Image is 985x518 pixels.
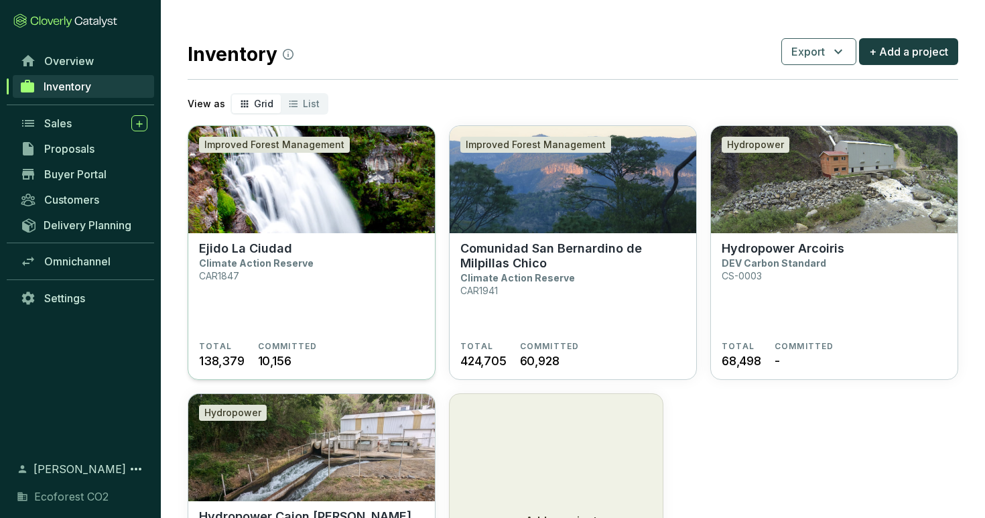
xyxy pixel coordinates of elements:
span: 60,928 [520,352,560,370]
a: Inventory [13,75,154,98]
div: Hydropower [199,405,267,421]
span: + Add a project [869,44,948,60]
p: Climate Action Reserve [199,257,314,269]
span: TOTAL [199,341,232,352]
img: Ejido La Ciudad [188,126,435,233]
h2: Inventory [188,40,293,68]
span: COMMITTED [258,341,318,352]
a: Buyer Portal [13,163,154,186]
span: Inventory [44,80,91,93]
p: Climate Action Reserve [460,272,575,283]
span: Omnichannel [44,255,111,268]
span: COMMITTED [775,341,834,352]
img: Hydropower Cajon de Peña [188,394,435,501]
p: DEV Carbon Standard [722,257,826,269]
span: Proposals [44,142,94,155]
img: Comunidad San Bernardino de Milpillas Chico [450,126,696,233]
div: Hydropower [722,137,789,153]
span: Customers [44,193,99,206]
span: COMMITTED [520,341,580,352]
img: Hydropower Arcoiris [711,126,958,233]
span: [PERSON_NAME] [34,461,126,477]
button: Export [781,38,856,65]
span: TOTAL [722,341,754,352]
p: View as [188,97,225,111]
a: Sales [13,112,154,135]
p: CAR1941 [460,285,498,296]
a: Comunidad San Bernardino de Milpillas ChicoImproved Forest ManagementComunidad San Bernardino de ... [449,125,697,380]
span: Delivery Planning [44,218,131,232]
span: Export [791,44,825,60]
span: - [775,352,780,370]
a: Omnichannel [13,250,154,273]
button: + Add a project [859,38,958,65]
span: Overview [44,54,94,68]
a: Customers [13,188,154,211]
span: Ecoforest CO2 [34,489,109,505]
span: 138,379 [199,352,245,370]
span: 10,156 [258,352,291,370]
p: Ejido La Ciudad [199,241,292,256]
a: Settings [13,287,154,310]
a: Ejido La CiudadImproved Forest ManagementEjido La CiudadClimate Action ReserveCAR1847TOTAL138,379... [188,125,436,380]
p: Comunidad San Bernardino de Milpillas Chico [460,241,685,271]
span: Sales [44,117,72,130]
p: CAR1847 [199,270,239,281]
a: Overview [13,50,154,72]
a: Hydropower ArcoirisHydropowerHydropower ArcoirisDEV Carbon StandardCS-0003TOTAL68,498COMMITTED- [710,125,958,380]
p: CS-0003 [722,270,762,281]
span: Grid [254,98,273,109]
span: Settings [44,292,85,305]
span: 424,705 [460,352,507,370]
span: Buyer Portal [44,168,107,181]
span: 68,498 [722,352,761,370]
a: Delivery Planning [13,214,154,236]
div: Improved Forest Management [199,137,350,153]
div: Improved Forest Management [460,137,611,153]
span: List [303,98,320,109]
p: Hydropower Arcoiris [722,241,844,256]
span: TOTAL [460,341,493,352]
a: Proposals [13,137,154,160]
div: segmented control [231,93,328,115]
